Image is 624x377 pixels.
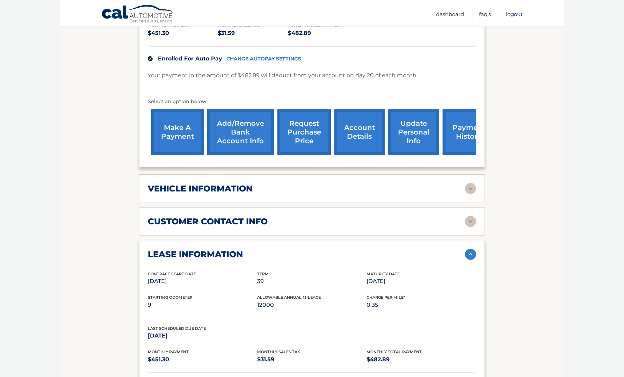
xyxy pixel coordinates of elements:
span: Starting Odometer [148,295,193,300]
p: $482.89 [367,355,476,364]
a: CHANGE AUTOPAY SETTINGS [226,56,301,62]
p: $451.30 [148,28,218,38]
a: account details [334,109,385,155]
a: Logout [506,8,523,20]
a: Add/Remove bank account info [207,109,274,155]
a: payment history [443,109,495,155]
h2: lease information [148,249,243,260]
p: $31.59 [257,355,367,364]
p: [DATE] [148,276,257,286]
span: Last Scheduled Due Date [148,326,206,331]
p: $482.89 [288,28,358,38]
p: Your payment in the amount of $482.89 will deduct from your account on day 20 of each month. [148,71,418,80]
span: Term [257,271,269,276]
p: $451.30 [148,355,257,364]
p: [DATE] [148,331,257,341]
span: Monthly Payment [148,349,189,354]
p: 39 [257,276,367,286]
p: Select an option below: [148,97,476,106]
p: [DATE] [367,276,476,286]
span: Monthly Total Payment [367,349,422,354]
img: accordion-rest.svg [465,216,476,227]
h2: vehicle information [148,183,253,194]
a: update personal info [388,109,439,155]
span: Enrolled For Auto Pay [158,55,222,62]
p: 12000 [257,300,367,310]
span: Contract Start Date [148,271,196,276]
a: FAQ's [479,8,491,20]
span: Maturity Date [367,271,400,276]
span: Charge Per Mile* [367,295,406,300]
a: request purchase price [277,109,331,155]
span: Monthly Sales Tax [257,349,300,354]
img: accordion-rest.svg [465,183,476,194]
a: make a payment [151,109,204,155]
p: 9 [148,300,257,310]
a: Cal Automotive [101,5,175,25]
img: accordion-active.svg [465,249,476,260]
img: check.svg [148,56,153,61]
a: Dashboard [436,8,464,20]
h2: customer contact info [148,216,268,227]
p: 0.35 [367,300,476,310]
p: $31.59 [218,28,288,38]
span: Allowable Annual Mileage [257,295,321,300]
